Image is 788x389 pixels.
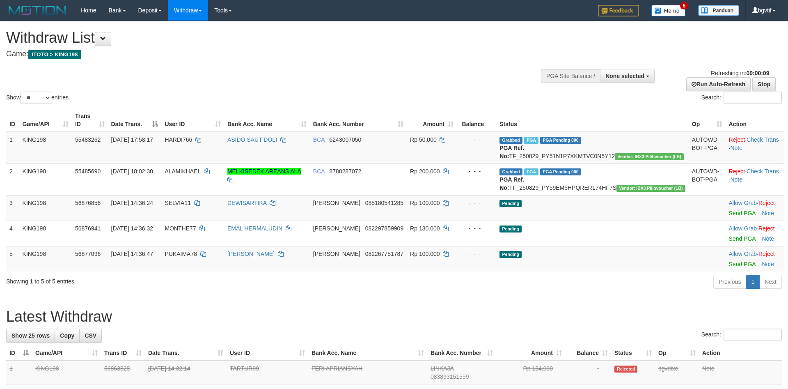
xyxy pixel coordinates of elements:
a: DEWISARTIKA [227,200,266,206]
span: ALAMIKHAEL [165,168,200,175]
div: - - - [460,136,493,144]
a: CSV [79,329,102,343]
span: 55485690 [75,168,101,175]
b: PGA Ref. No: [499,176,524,191]
span: PGA Pending [540,168,581,175]
td: 4 [6,221,19,246]
th: Amount: activate to sort column ascending [407,108,457,132]
span: [PERSON_NAME] [313,225,360,232]
td: KING198 [32,361,101,384]
th: Amount: activate to sort column ascending [496,345,565,361]
th: Action [726,108,784,132]
h4: Game: [6,50,517,58]
th: Bank Acc. Number: activate to sort column ascending [427,345,496,361]
th: Status [496,108,689,132]
span: Rp 50.000 [410,136,437,143]
td: 56863828 [101,361,145,384]
a: Note [762,210,774,216]
a: Run Auto-Refresh [686,77,751,91]
a: Allow Grab [729,251,757,257]
td: KING198 [19,163,72,195]
span: None selected [605,73,644,79]
a: Send PGA [729,210,756,216]
a: Note [762,235,774,242]
a: Show 25 rows [6,329,55,343]
a: Check Trans [747,168,779,175]
a: Stop [752,77,776,91]
th: Balance [457,108,496,132]
h1: Latest Withdraw [6,308,782,325]
th: Game/API: activate to sort column ascending [19,108,72,132]
span: BCA [313,136,325,143]
div: PGA Site Balance / [541,69,600,83]
td: KING198 [19,221,72,246]
a: Reject [758,251,775,257]
span: Copy 085180541285 to clipboard [365,200,403,206]
img: Feedback.jpg [598,5,639,16]
input: Search: [724,92,782,104]
span: Vendor URL: https://dashboard.q2checkout.com/secure [616,185,685,192]
td: TF_250829_PY51N1P7XKMTVC0N5Y12 [496,132,689,164]
span: BCA [313,168,325,175]
div: - - - [460,199,493,207]
span: PGA Pending [540,137,581,144]
span: Rp 100.000 [410,251,440,257]
a: Copy [55,329,80,343]
span: 56876941 [75,225,101,232]
td: · [726,195,784,221]
a: Note [730,176,742,183]
th: Bank Acc. Number: activate to sort column ascending [310,108,407,132]
img: Button%20Memo.svg [651,5,686,16]
span: Copy [60,332,74,339]
span: Pending [499,226,522,232]
td: - [565,361,611,384]
span: Show 25 rows [11,332,50,339]
td: 5 [6,246,19,272]
td: · [726,246,784,272]
span: 55483262 [75,136,101,143]
strong: 00:00:09 [746,70,769,76]
span: Copy 8780287072 to clipboard [330,168,362,175]
th: Balance: activate to sort column ascending [565,345,611,361]
th: Trans ID: activate to sort column ascending [101,345,145,361]
td: bgvdixe [655,361,699,384]
th: Bank Acc. Name: activate to sort column ascending [308,345,427,361]
span: Marked by bgvdixe [524,168,538,175]
label: Show entries [6,92,69,104]
td: KING198 [19,132,72,164]
span: Copy 083893151559 to clipboard [431,373,469,380]
th: Op: activate to sort column ascending [655,345,699,361]
a: Reject [758,200,775,206]
div: - - - [460,224,493,232]
span: [DATE] 14:36:32 [111,225,153,232]
td: 1 [6,132,19,164]
span: [DATE] 14:36:24 [111,200,153,206]
span: Rp 100.000 [410,200,440,206]
a: Note [762,261,774,267]
div: Showing 1 to 5 of 5 entries [6,274,322,285]
td: KING198 [19,195,72,221]
span: ITOTO > KING198 [28,50,81,59]
img: panduan.png [698,5,739,16]
th: Op: activate to sort column ascending [689,108,726,132]
span: 56876856 [75,200,101,206]
button: None selected [600,69,655,83]
span: 56877096 [75,251,101,257]
span: · [729,225,758,232]
th: User ID: activate to sort column ascending [227,345,308,361]
input: Search: [724,329,782,341]
span: · [729,200,758,206]
span: PUKAIMA78 [165,251,197,257]
a: Next [759,275,782,289]
td: Rp 134,000 [496,361,565,384]
td: TARTUR99 [227,361,308,384]
th: ID [6,108,19,132]
td: AUTOWD-BOT-PGA [689,132,726,164]
a: Allow Grab [729,200,757,206]
a: FERI APRIANSYAH [312,365,362,372]
th: ID: activate to sort column descending [6,345,32,361]
span: SELVIA11 [165,200,191,206]
a: Note [730,145,742,151]
h1: Withdraw List [6,30,517,46]
span: [PERSON_NAME] [313,200,360,206]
